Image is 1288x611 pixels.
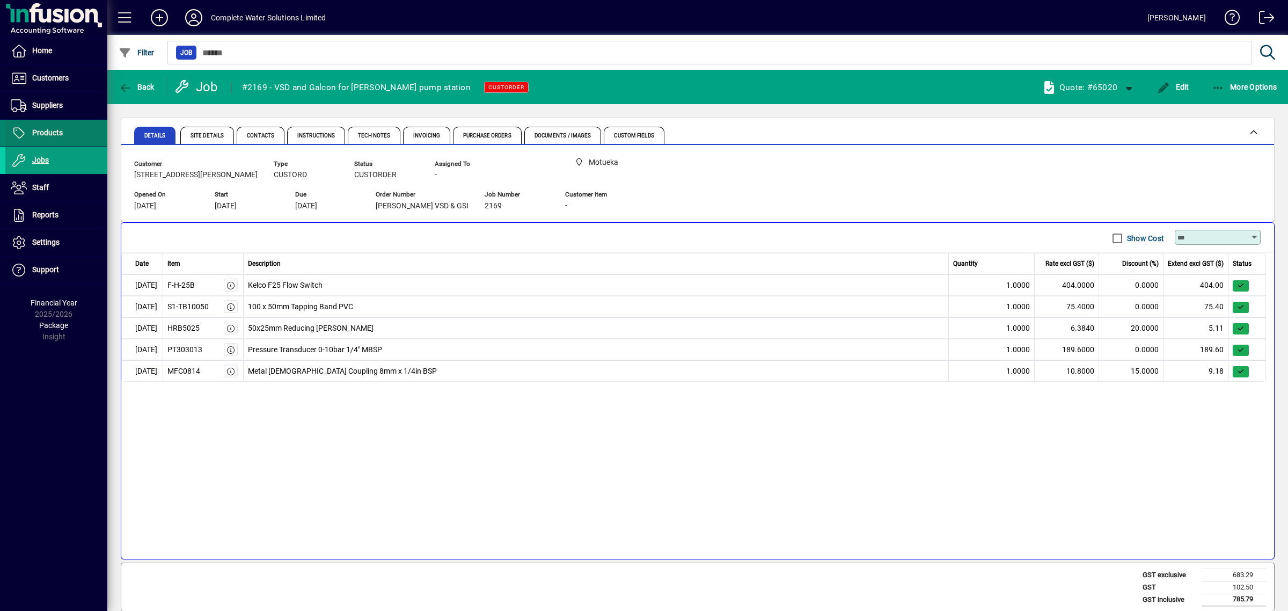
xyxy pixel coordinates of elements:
span: Settings [32,238,60,246]
span: Discount (%) [1122,259,1159,268]
a: Home [5,38,107,64]
span: Home [32,46,52,55]
span: Customer [134,161,258,168]
span: Motueka [589,157,618,168]
a: Suppliers [5,92,107,119]
button: Add [142,8,177,27]
td: 6.3840 [1035,317,1099,339]
a: Support [5,257,107,283]
span: Instructions [297,133,335,139]
span: Opened On [134,191,199,198]
td: 189.60 [1163,339,1228,360]
span: Package [39,321,68,330]
span: 1.0000 [1006,366,1030,377]
td: 15.0000 [1099,360,1163,382]
span: Item [167,259,180,268]
span: 1.0000 [1006,323,1030,334]
div: PT303013 [167,344,202,355]
a: Products [5,120,107,147]
span: Purchase Orders [463,133,511,139]
td: 404.00 [1163,274,1228,296]
span: 1.0000 [1006,280,1030,291]
span: Order Number [376,191,469,198]
span: Support [32,265,59,274]
span: Custom Fields [614,133,654,139]
span: Jobs [32,156,49,164]
td: 10.8000 [1035,360,1099,382]
a: Logout [1251,2,1275,37]
td: 100 x 50mm Tapping Band PVC [244,296,949,317]
td: GST exclusive [1137,569,1202,581]
span: Staff [32,183,49,192]
span: 1.0000 [1006,301,1030,312]
span: Invoicing [413,133,440,139]
span: Contacts [247,133,274,139]
span: Customer Item [565,191,630,198]
td: 404.0000 [1035,274,1099,296]
span: Due [295,191,360,198]
span: Customers [32,74,69,82]
td: [DATE] [121,317,163,339]
span: Date [135,259,149,268]
span: More Options [1212,83,1277,91]
a: Staff [5,174,107,201]
td: 683.29 [1202,569,1266,581]
td: 0.0000 [1099,339,1163,360]
a: Customers [5,65,107,92]
td: GST inclusive [1137,593,1202,606]
span: - [435,171,437,179]
button: More Options [1209,77,1280,97]
span: [DATE] [134,202,156,210]
div: [PERSON_NAME] [1147,9,1206,26]
td: [DATE] [121,296,163,317]
a: Quote: #65020 [1036,77,1121,97]
button: Back [116,77,157,97]
app-page-header-button: Back [107,77,166,97]
div: S1-TB10050 [167,301,209,312]
td: [DATE] [121,339,163,360]
div: Job [174,78,220,96]
td: 0.0000 [1099,274,1163,296]
td: 75.4000 [1035,296,1099,317]
span: Reports [32,210,58,219]
td: 102.50 [1202,581,1266,593]
td: 20.0000 [1099,317,1163,339]
span: - [565,201,567,210]
td: Metal [DEMOGRAPHIC_DATA] Coupling 8mm x 1/4in BSP [244,360,949,382]
span: Financial Year [31,299,77,307]
button: Filter [116,43,157,62]
span: Tech Notes [358,133,390,139]
td: [DATE] [121,274,163,296]
span: 2169 [485,202,502,210]
span: Type [274,161,338,168]
span: [DATE] [215,202,237,210]
span: Edit [1157,83,1189,91]
div: Complete Water Solutions Limited [211,9,326,26]
span: Documents / Images [535,133,591,139]
span: Quantity [953,259,978,268]
span: CUSTORDER [354,171,397,179]
span: Status [354,161,419,168]
span: Details [144,133,165,139]
td: Kelco F25 Flow Switch [244,274,949,296]
span: Assigned To [435,161,499,168]
span: 1.0000 [1006,344,1030,355]
td: 0.0000 [1099,296,1163,317]
span: Description [248,259,281,268]
a: Reports [5,202,107,229]
span: Products [32,128,63,137]
td: 50x25mm Reducing [PERSON_NAME] [244,317,949,339]
div: MFC0814 [167,366,200,377]
td: GST [1137,581,1202,593]
span: CUSTORD [274,171,307,179]
span: Job Number [485,191,549,198]
span: [PERSON_NAME] VSD & GSI [376,202,469,210]
span: Site Details [191,133,224,139]
div: Quote: #65020 [1059,79,1117,96]
button: Profile [177,8,211,27]
span: Job [180,47,192,58]
td: Pressure Transducer 0-10bar 1/4" MBSP [244,339,949,360]
span: Back [119,83,155,91]
td: 189.6000 [1035,339,1099,360]
div: #2169 - VSD and Galcon for [PERSON_NAME] pump station [242,79,471,96]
